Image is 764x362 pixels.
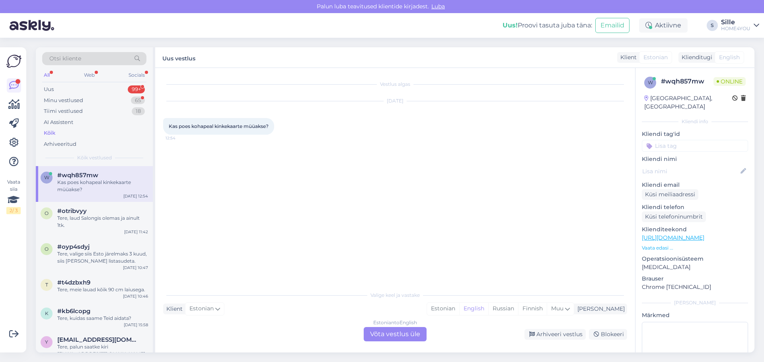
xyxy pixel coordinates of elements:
p: Kliendi telefon [642,203,748,211]
span: w [44,174,49,180]
div: Web [82,70,96,80]
span: Kas poes kohapeal kinkekaarte müüakse? [169,123,269,129]
div: # wqh857mw [661,77,713,86]
div: [GEOGRAPHIC_DATA], [GEOGRAPHIC_DATA] [644,94,732,111]
label: Uus vestlus [162,52,195,63]
div: Kas poes kohapeal kinkekaarte müüakse? [57,179,148,193]
div: [DATE] 10:47 [123,265,148,271]
div: HOME4YOU [721,25,750,32]
span: #otribvyy [57,207,87,215]
p: Kliendi nimi [642,155,748,163]
div: AI Assistent [44,118,73,126]
span: Estonian [189,304,214,313]
div: 65 [131,97,145,105]
div: Tere, palun saatke kiri [EMAIL_ADDRESS][DOMAIN_NAME] [57,343,148,358]
b: Uus! [503,21,518,29]
div: Tere, meie lauad kõik 90 cm laiusega. [57,286,148,293]
div: English [459,303,488,315]
p: [MEDICAL_DATA] [642,263,748,271]
a: SilleHOME4YOU [721,19,759,32]
div: [DATE] 11:42 [124,229,148,235]
div: Vaata siia [6,178,21,214]
div: Küsi meiliaadressi [642,189,698,200]
p: Kliendi email [642,181,748,189]
span: k [45,310,49,316]
div: 2 / 3 [6,207,21,214]
p: Operatsioonisüsteem [642,255,748,263]
span: o [45,210,49,216]
span: Muu [551,305,563,312]
div: Klient [163,305,183,313]
div: Vestlus algas [163,81,627,88]
div: Tere, valige siis Esto järelmaks 3 kuud, siis [PERSON_NAME] listasudeta. [57,250,148,265]
div: Estonian [427,303,459,315]
span: w [648,79,653,85]
div: Kliendi info [642,118,748,125]
div: [DATE] 12:54 [123,193,148,199]
div: [DATE] 15:58 [124,322,148,328]
div: Valige keel ja vastake [163,292,627,299]
p: Brauser [642,275,748,283]
span: Luba [429,3,447,10]
div: Socials [127,70,146,80]
p: Chrome [TECHNICAL_ID] [642,283,748,291]
div: Võta vestlus üle [364,327,427,341]
div: Minu vestlused [44,97,83,105]
div: Klient [617,53,637,62]
span: #t4dzbxh9 [57,279,90,286]
div: Sille [721,19,750,25]
span: English [719,53,740,62]
p: Klienditeekond [642,225,748,234]
div: [PERSON_NAME] [574,305,625,313]
p: Vaata edasi ... [642,244,748,252]
div: Aktiivne [639,18,688,33]
div: Blokeeri [589,329,627,340]
div: [DATE] 10:46 [123,293,148,299]
span: yarpolyakov@gmail.com [57,336,140,343]
p: Kliendi tag'id [642,130,748,138]
div: Tere, laud Salongis olemas ja ainult 1tk. [57,215,148,229]
img: Askly Logo [6,54,21,69]
span: Kõik vestlused [77,154,112,161]
a: [URL][DOMAIN_NAME] [642,234,704,241]
div: Klienditugi [678,53,712,62]
div: [PERSON_NAME] [642,299,748,306]
div: Russian [488,303,518,315]
div: Tiimi vestlused [44,107,83,115]
div: Finnish [518,303,547,315]
span: y [45,339,48,345]
div: Kõik [44,129,55,137]
div: Tere, kuidas saame Teid aidata? [57,315,148,322]
p: Märkmed [642,311,748,319]
span: t [45,282,48,288]
div: 18 [132,107,145,115]
div: Arhiveeritud [44,140,76,148]
div: Uus [44,85,54,93]
div: S [707,20,718,31]
span: #oyp4sdyj [57,243,90,250]
div: Proovi tasuta juba täna: [503,21,592,30]
input: Lisa nimi [642,167,739,176]
span: Estonian [643,53,668,62]
div: Küsi telefoninumbrit [642,211,706,222]
input: Lisa tag [642,140,748,152]
div: All [42,70,51,80]
span: #kb6lcopg [57,308,90,315]
span: 12:54 [166,135,195,141]
span: Online [713,77,746,86]
button: Emailid [595,18,630,33]
div: Arhiveeri vestlus [524,329,586,340]
span: #wqh857mw [57,172,98,179]
div: 99+ [128,85,145,93]
span: o [45,246,49,252]
div: Estonian to English [373,319,417,326]
div: [DATE] [163,97,627,105]
span: Otsi kliente [49,54,81,63]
